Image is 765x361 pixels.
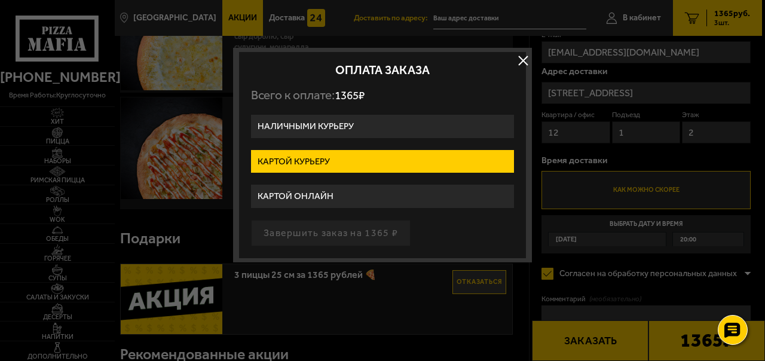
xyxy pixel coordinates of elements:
[251,185,514,208] label: Картой онлайн
[251,88,514,103] p: Всего к оплате:
[251,115,514,138] label: Наличными курьеру
[251,150,514,173] label: Картой курьеру
[251,64,514,76] h2: Оплата заказа
[335,88,365,102] span: 1365 ₽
